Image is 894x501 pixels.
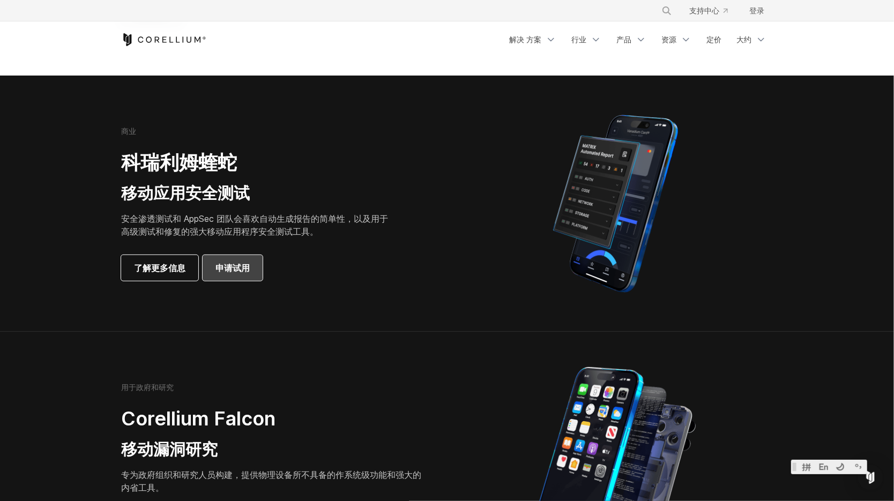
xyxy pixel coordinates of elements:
h6: 用于政府和研究 [121,383,174,392]
div: 导航菜单 [503,30,773,49]
span: 了解更多信息 [134,261,185,274]
h2: 科瑞利姆蝰蛇 [121,151,396,175]
p: 专为政府组织和研究人员构建，提供物理设备所不具备的作系统级功能和强大的内省工具。 [121,468,421,494]
font: 支持中心 [689,5,719,16]
div: 导航菜单 [649,1,773,20]
font: 产品 [616,34,631,45]
p: 安全渗透测试和 AppSec 团队会喜欢自动生成报告的简单性，以及用于高级测试和修复的强大移动应用程序安全测试工具。 [121,212,396,238]
a: 定价 [700,30,728,49]
h3: 移动漏洞研究 [121,439,421,460]
a: 了解更多信息 [121,255,198,281]
div: 打开对讲信使 [858,465,883,490]
button: 搜索 [657,1,676,20]
h3: 移动应用安全测试 [121,183,396,204]
img: iPhone 上的 Corellium MATRIX 自动报告显示跨安全类别的应用程序漏洞测试结果。 [535,110,696,297]
font: 大约 [736,34,751,45]
font: 行业 [571,34,586,45]
h6: 商业 [121,126,136,136]
a: 申请试用 [203,255,263,281]
h2: Corellium Falcon [121,407,421,431]
a: 科瑞利姆主页 [121,33,206,46]
span: 申请试用 [215,261,250,274]
font: 解决 方案 [509,34,541,45]
a: 登录 [741,1,773,20]
font: 资源 [661,34,676,45]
